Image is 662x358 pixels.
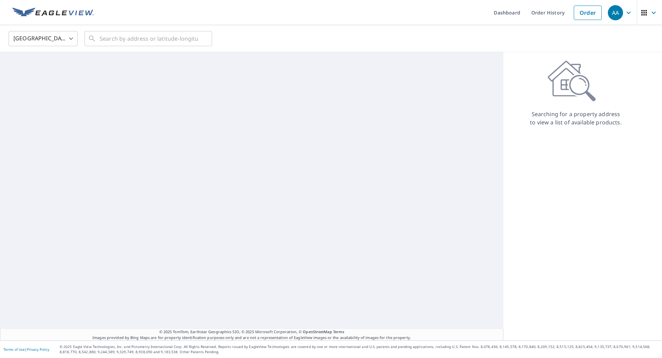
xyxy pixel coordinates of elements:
a: Terms [333,329,344,334]
p: | [3,347,49,351]
p: Searching for a property address to view a list of available products. [530,110,622,126]
input: Search by address or latitude-longitude [100,29,198,48]
div: AA [608,5,623,20]
div: [GEOGRAPHIC_DATA] [9,29,78,48]
a: Terms of Use [3,347,25,352]
a: Privacy Policy [27,347,49,352]
span: © 2025 TomTom, Earthstar Geographics SIO, © 2025 Microsoft Corporation, © [159,329,344,335]
img: EV Logo [12,8,94,18]
p: © 2025 Eagle View Technologies, Inc. and Pictometry International Corp. All Rights Reserved. Repo... [60,344,659,355]
a: OpenStreetMap [303,329,332,334]
a: Order [574,6,602,20]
